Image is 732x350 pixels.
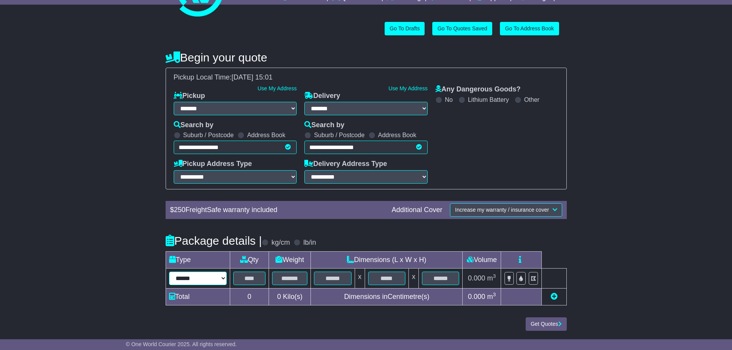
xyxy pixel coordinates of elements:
label: Other [524,96,539,103]
label: Address Book [378,131,417,139]
a: Add new item [551,293,558,300]
label: Address Book [247,131,285,139]
a: Use My Address [388,85,428,91]
span: m [487,274,496,282]
label: Pickup [174,92,205,100]
td: Total [166,288,230,305]
td: Dimensions (L x W x H) [311,251,463,268]
a: Use My Address [257,85,297,91]
td: Kilo(s) [269,288,311,305]
td: Weight [269,251,311,268]
td: Qty [230,251,269,268]
label: Suburb / Postcode [183,131,234,139]
td: Volume [463,251,501,268]
label: Pickup Address Type [174,160,252,168]
span: © One World Courier 2025. All rights reserved. [126,341,237,347]
label: Lithium Battery [468,96,509,103]
span: m [487,293,496,300]
label: No [445,96,453,103]
td: x [355,268,365,288]
sup: 3 [493,273,496,279]
label: Search by [304,121,344,129]
a: Go To Quotes Saved [432,22,492,35]
div: $ FreightSafe warranty included [166,206,388,214]
sup: 3 [493,292,496,297]
td: x [409,268,419,288]
td: Type [166,251,230,268]
div: Additional Cover [388,206,446,214]
a: Go To Address Book [500,22,559,35]
td: 0 [230,288,269,305]
span: 250 [174,206,186,214]
td: Dimensions in Centimetre(s) [311,288,463,305]
span: [DATE] 15:01 [232,73,273,81]
div: Pickup Local Time: [170,73,563,82]
button: Increase my warranty / insurance cover [450,203,562,217]
span: 0.000 [468,293,485,300]
label: kg/cm [271,239,290,247]
span: 0.000 [468,274,485,282]
label: Delivery [304,92,340,100]
button: Get Quotes [526,317,567,331]
h4: Package details | [166,234,262,247]
label: lb/in [303,239,316,247]
label: Any Dangerous Goods? [435,85,521,94]
span: 0 [277,293,281,300]
label: Suburb / Postcode [314,131,365,139]
span: Increase my warranty / insurance cover [455,207,549,213]
label: Search by [174,121,214,129]
label: Delivery Address Type [304,160,387,168]
h4: Begin your quote [166,51,567,64]
a: Go To Drafts [385,22,425,35]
